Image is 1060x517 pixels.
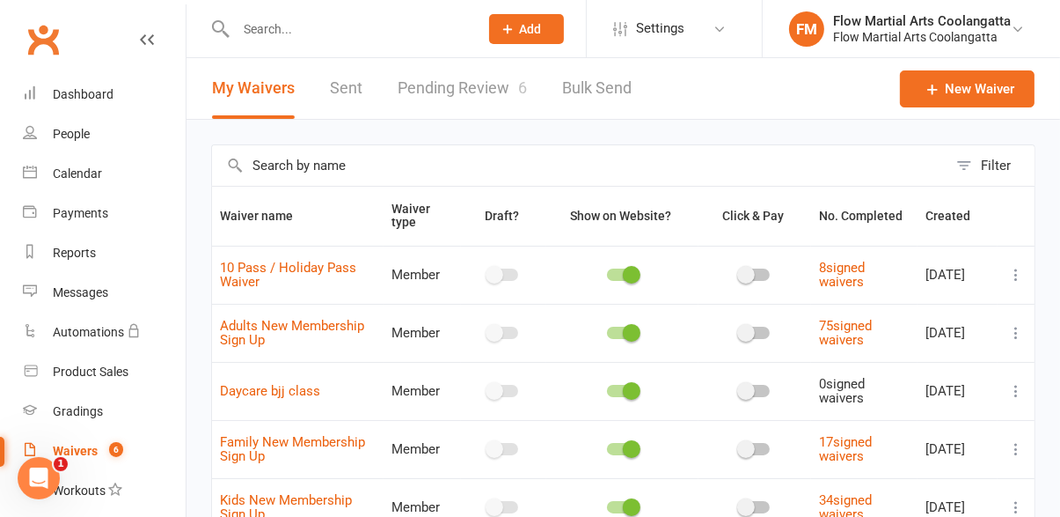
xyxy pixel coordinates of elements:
[53,246,96,260] div: Reports
[518,78,527,97] span: 6
[23,313,186,352] a: Automations
[917,362,998,420] td: [DATE]
[819,260,865,291] a: 8signed waivers
[833,13,1011,29] div: Flow Martial Arts Coolangatta
[53,127,90,141] div: People
[53,404,103,418] div: Gradings
[220,260,356,291] a: 10 Pass / Holiday Pass Waiver
[384,246,460,304] td: Member
[819,434,872,465] a: 17signed waivers
[53,166,102,181] div: Calendar
[384,362,460,420] td: Member
[925,205,990,226] button: Created
[23,75,186,114] a: Dashboard
[489,14,564,44] button: Add
[212,58,295,119] button: My Waivers
[520,22,542,36] span: Add
[330,58,362,119] a: Sent
[53,444,98,458] div: Waivers
[469,205,538,226] button: Draft?
[706,205,803,226] button: Click & Pay
[398,58,527,119] a: Pending Review6
[54,457,68,471] span: 1
[220,434,365,465] a: Family New Membership Sign Up
[220,205,312,226] button: Waiver name
[53,365,128,379] div: Product Sales
[947,145,1034,186] button: Filter
[485,209,519,223] span: Draft?
[23,432,186,471] a: Waivers 6
[554,205,691,226] button: Show on Website?
[53,206,108,220] div: Payments
[917,420,998,478] td: [DATE]
[220,318,364,349] a: Adults New Membership Sign Up
[570,209,671,223] span: Show on Website?
[789,11,824,47] div: FM
[23,352,186,392] a: Product Sales
[220,383,320,399] a: Daycare bjj class
[636,9,684,48] span: Settings
[23,392,186,432] a: Gradings
[23,194,186,233] a: Payments
[562,58,632,119] a: Bulk Send
[53,484,106,498] div: Workouts
[384,420,460,478] td: Member
[819,376,865,407] span: 0 signed waivers
[21,18,65,62] a: Clubworx
[220,209,312,223] span: Waiver name
[917,246,998,304] td: [DATE]
[212,145,947,186] input: Search by name
[981,155,1011,176] div: Filter
[819,318,872,349] a: 75signed waivers
[900,70,1034,107] a: New Waiver
[23,114,186,154] a: People
[23,154,186,194] a: Calendar
[833,29,1011,45] div: Flow Martial Arts Coolangatta
[18,457,60,499] iframe: Intercom live chat
[917,304,998,362] td: [DATE]
[23,233,186,273] a: Reports
[925,209,990,223] span: Created
[384,187,460,246] th: Waiver type
[722,209,784,223] span: Click & Pay
[23,273,186,313] a: Messages
[109,442,123,457] span: 6
[23,471,186,511] a: Workouts
[53,87,113,101] div: Dashboard
[230,17,466,41] input: Search...
[53,285,108,299] div: Messages
[384,304,460,362] td: Member
[53,325,124,339] div: Automations
[811,187,917,246] th: No. Completed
